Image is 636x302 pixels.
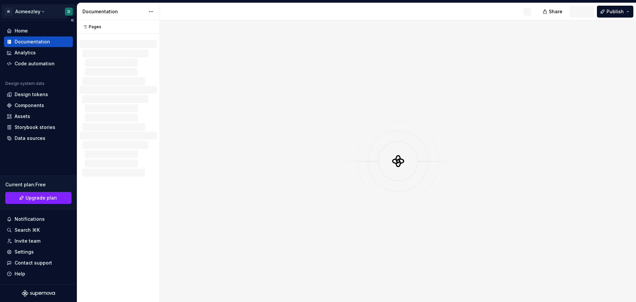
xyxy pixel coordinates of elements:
div: Search ⌘K [15,227,40,233]
div: Help [15,271,25,277]
a: Data sources [4,133,73,144]
a: Code automation [4,58,73,69]
span: Share [549,8,562,15]
div: Notifications [15,216,45,222]
button: Search ⌘K [4,225,73,235]
span: Upgrade plan [26,195,57,201]
a: Home [4,26,73,36]
button: Collapse sidebar [68,16,77,25]
div: Components [15,102,44,109]
svg: Supernova Logo [22,290,55,297]
div: Assets [15,113,30,120]
button: Notifications [4,214,73,224]
div: Documentation [15,38,50,45]
div: Storybook stories [15,124,55,131]
div: AI [5,8,13,16]
a: Assets [4,111,73,122]
div: Settings [15,249,34,255]
a: Analytics [4,47,73,58]
a: Settings [4,247,73,257]
div: Acmeezley [15,8,40,15]
div: Documentation [82,8,145,15]
div: Design system data [5,81,44,86]
div: Analytics [15,49,36,56]
button: Contact support [4,258,73,268]
button: Publish [597,6,633,18]
a: Design tokens [4,89,73,100]
div: Home [15,28,28,34]
div: Design tokens [15,91,48,98]
button: Upgrade plan [5,192,72,204]
button: Share [539,6,567,18]
a: Storybook stories [4,122,73,133]
div: Contact support [15,260,52,266]
button: Help [4,269,73,279]
div: Code automation [15,60,55,67]
a: Documentation [4,36,73,47]
span: Publish [607,8,624,15]
button: AIAcmeezleyD [1,4,76,19]
div: Data sources [15,135,45,142]
div: D [68,9,70,14]
div: Invite team [15,238,40,244]
a: Invite team [4,236,73,246]
a: Components [4,100,73,111]
div: Pages [79,24,101,30]
div: Current plan : Free [5,181,72,188]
